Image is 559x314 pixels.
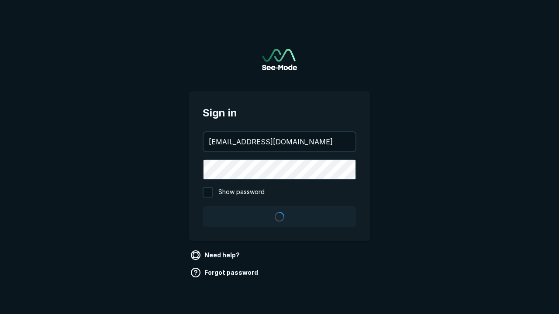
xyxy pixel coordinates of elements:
img: See-Mode Logo [262,49,297,70]
input: your@email.com [204,132,355,151]
span: Sign in [203,105,356,121]
a: Go to sign in [262,49,297,70]
span: Show password [218,187,265,198]
a: Need help? [189,248,243,262]
a: Forgot password [189,266,262,280]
